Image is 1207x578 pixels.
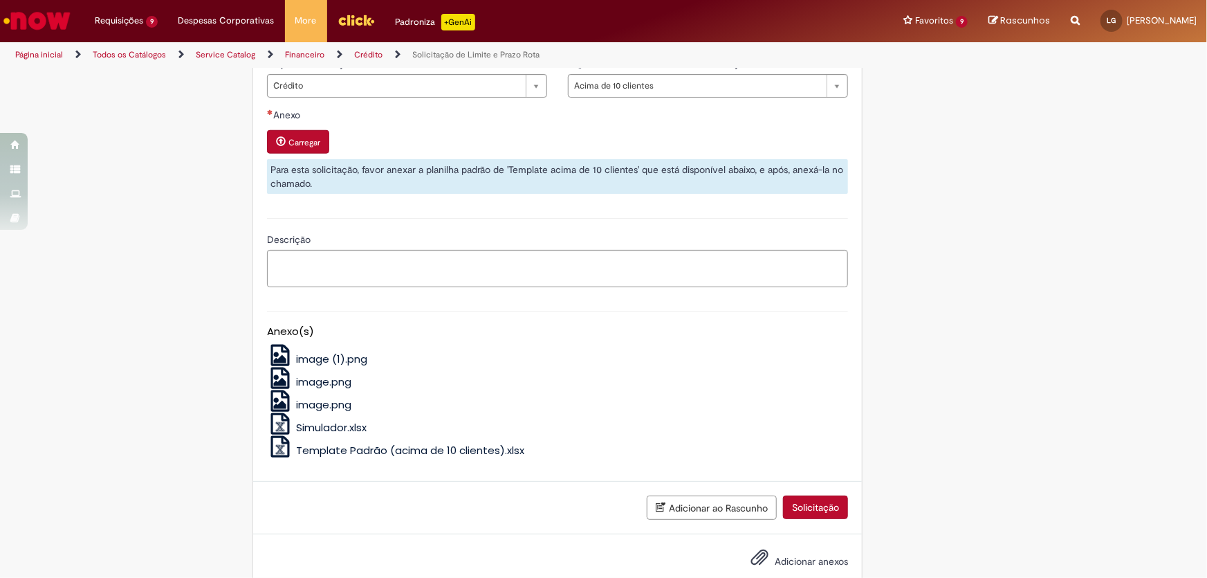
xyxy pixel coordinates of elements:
img: click_logo_yellow_360x200.png [338,10,375,30]
a: image (1).png [267,352,367,366]
button: Adicionar ao Rascunho [647,496,777,520]
span: Quantidade de clientes nessa solicitação [574,57,752,70]
div: Para esta solicitação, favor anexar a planilha padrão de 'Template acima de 10 clientes' que está... [267,159,848,194]
span: image.png [296,374,351,389]
a: Solicitação de Limite e Prazo Rota [412,49,540,60]
a: image.png [267,374,351,389]
a: Todos os Catálogos [93,49,166,60]
a: Service Catalog [196,49,255,60]
textarea: Descrição [267,250,848,287]
span: Anexo [273,109,303,121]
span: Tipo de solicitação [273,57,357,70]
span: More [295,14,317,28]
a: Financeiro [285,49,324,60]
span: Favoritos [915,14,953,28]
ul: Trilhas de página [10,42,794,68]
button: Adicionar anexos [747,545,772,577]
a: Rascunhos [988,15,1050,28]
span: Template Padrão (acima de 10 clientes).xlsx [296,443,524,458]
span: Adicionar anexos [775,555,848,568]
img: ServiceNow [1,7,73,35]
a: Template Padrão (acima de 10 clientes).xlsx [267,443,524,458]
a: image.png [267,397,351,412]
span: Necessários [267,109,273,115]
button: Solicitação [783,496,848,519]
span: [PERSON_NAME] [1127,15,1197,26]
h5: Anexo(s) [267,326,848,338]
span: image.png [296,397,351,412]
a: Simulador.xlsx [267,420,367,435]
span: Rascunhos [1000,14,1050,27]
span: image (1).png [296,352,367,366]
span: 9 [956,16,968,28]
span: Requisições [95,14,143,28]
a: Página inicial [15,49,63,60]
a: Crédito [354,49,383,60]
p: +GenAi [441,14,475,30]
span: LG [1107,16,1116,25]
button: Carregar anexo de Anexo Required [267,130,329,154]
small: Carregar [288,137,320,148]
span: Acima de 10 clientes [574,75,820,97]
span: Simulador.xlsx [296,420,367,435]
span: Crédito [273,75,519,97]
div: Padroniza [396,14,475,30]
span: Descrição [267,233,313,246]
span: Despesas Corporativas [178,14,275,28]
span: 9 [146,16,158,28]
